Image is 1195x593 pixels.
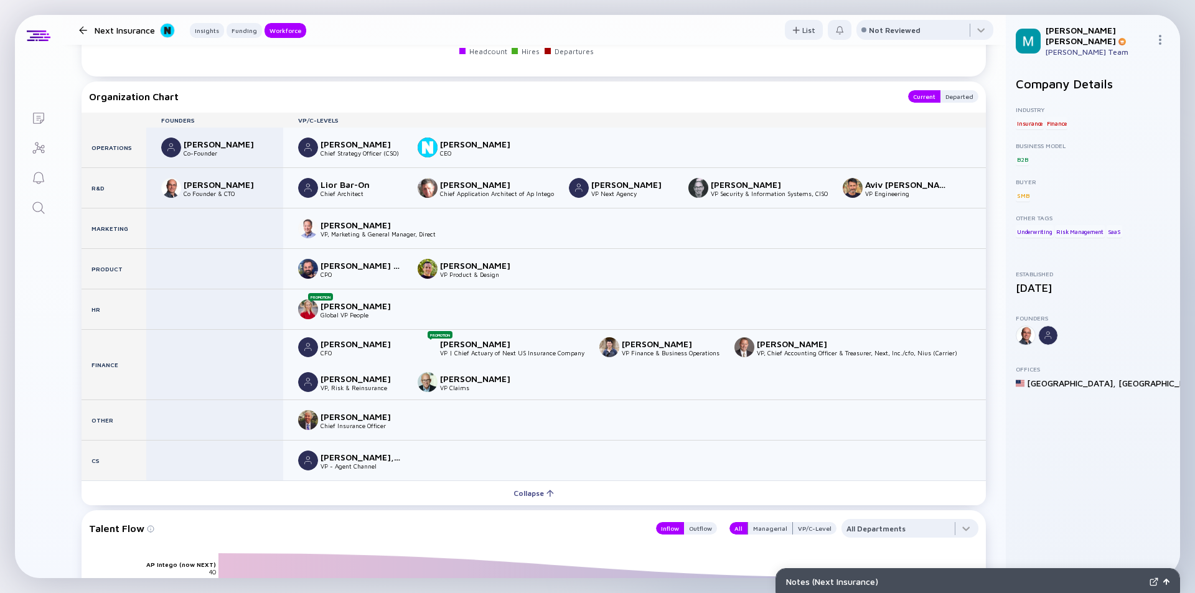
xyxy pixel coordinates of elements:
[656,522,684,535] button: Inflow
[440,260,522,271] div: [PERSON_NAME]
[757,349,957,357] div: VP, Chief Accounting Officer & Treasurer, Next, Inc./cfo, Nius (Carrier)
[440,139,522,149] div: [PERSON_NAME]
[82,208,146,248] div: Marketing
[418,178,438,198] img: Norm Baker picture
[940,90,978,103] button: Departed
[1016,281,1170,294] div: [DATE]
[298,299,318,319] img: Sivan Avihud picture
[15,132,62,162] a: Investor Map
[1016,379,1024,388] img: United States Flag
[308,293,333,301] div: Promotion
[418,372,438,392] img: Jeff Garretson picture
[793,522,836,535] button: VP/C-Level
[321,373,403,384] div: [PERSON_NAME]
[418,138,438,157] img: Guy G. picture
[321,139,403,149] div: [PERSON_NAME]
[321,452,403,462] div: [PERSON_NAME], CLU, LUTCF
[1163,579,1169,585] img: Open Notes
[184,179,266,190] div: [PERSON_NAME]
[321,462,403,470] div: VP - Agent Channel
[684,522,717,535] button: Outflow
[843,178,863,198] img: Aviv Shafir picture
[734,337,754,357] img: Randy Patten picture
[161,138,181,157] img: Alon Huri picture
[95,22,175,38] div: Next Insurance
[321,422,403,429] div: Chief Insurance Officer
[440,339,522,349] div: [PERSON_NAME]
[711,190,828,197] div: VP Security & Information Systems, CISO
[161,178,181,198] img: Nissim Tapiro picture
[428,331,452,339] div: Promotion
[82,400,146,440] div: Other
[82,289,146,329] div: HR
[440,179,522,190] div: [PERSON_NAME]
[1016,153,1029,166] div: B2B
[82,441,146,480] div: CS
[865,190,947,197] div: VP Engineering
[785,21,823,40] div: List
[298,259,318,279] img: Effi Fuks Leichtag picture
[908,90,940,103] button: Current
[146,116,283,124] div: Founders
[265,23,306,38] button: Workforce
[184,190,266,197] div: Co Founder & CTO
[418,259,438,279] img: Alon Shiran picture
[1027,378,1116,388] div: [GEOGRAPHIC_DATA] ,
[321,349,403,357] div: CFO
[757,339,839,349] div: [PERSON_NAME]
[321,260,403,271] div: [PERSON_NAME] [PERSON_NAME]
[869,26,921,35] div: Not Reviewed
[1016,225,1054,238] div: Underwriting
[184,149,266,157] div: Co-Founder
[1155,35,1165,45] img: Menu
[82,168,146,208] div: R&D
[298,138,318,157] img: eran liron picture
[321,230,436,238] div: VP, Marketing & General Manager, Direct
[1016,365,1170,373] div: Offices
[265,24,306,37] div: Workforce
[506,483,561,503] div: Collapse
[227,23,262,38] button: Funding
[82,330,146,399] div: Finance
[1046,25,1150,46] div: [PERSON_NAME] [PERSON_NAME]
[440,384,522,391] div: VP Claims
[321,384,403,391] div: VP, Risk & Reinsurance
[82,249,146,289] div: Product
[591,190,673,197] div: VP Next Agency
[283,116,986,124] div: VP/C-Levels
[440,149,522,157] div: CEO
[591,179,673,190] div: [PERSON_NAME]
[729,522,747,535] button: All
[321,190,403,197] div: Chief Architect
[622,339,704,349] div: [PERSON_NAME]
[440,373,522,384] div: [PERSON_NAME]
[1016,29,1041,54] img: Mordechai Profile Picture
[1150,577,1158,586] img: Expand Notes
[209,568,216,576] text: 40
[1046,47,1150,57] div: [PERSON_NAME] Team
[440,190,554,197] div: Chief Application Architect of Ap Intego
[15,102,62,132] a: Lists
[190,23,224,38] button: Insights
[184,139,266,149] div: [PERSON_NAME]
[711,179,793,190] div: [PERSON_NAME]
[321,411,403,422] div: [PERSON_NAME]
[622,349,719,357] div: VP Finance & Business Operations
[298,451,318,470] img: Jack Ramsey, CLU, LUTCF picture
[227,24,262,37] div: Funding
[569,178,589,198] img: Christine Pfeiffer picture
[298,337,318,357] img: Teodora G. picture
[1016,142,1170,149] div: Business Model
[1107,225,1122,238] div: SaaS
[785,20,823,40] button: List
[298,410,318,430] img: Chris Rhodes picture
[786,576,1145,587] div: Notes ( Next Insurance )
[321,339,403,349] div: [PERSON_NAME]
[1016,270,1170,278] div: Established
[321,301,403,311] div: [PERSON_NAME]
[599,337,619,357] img: Tony Z. picture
